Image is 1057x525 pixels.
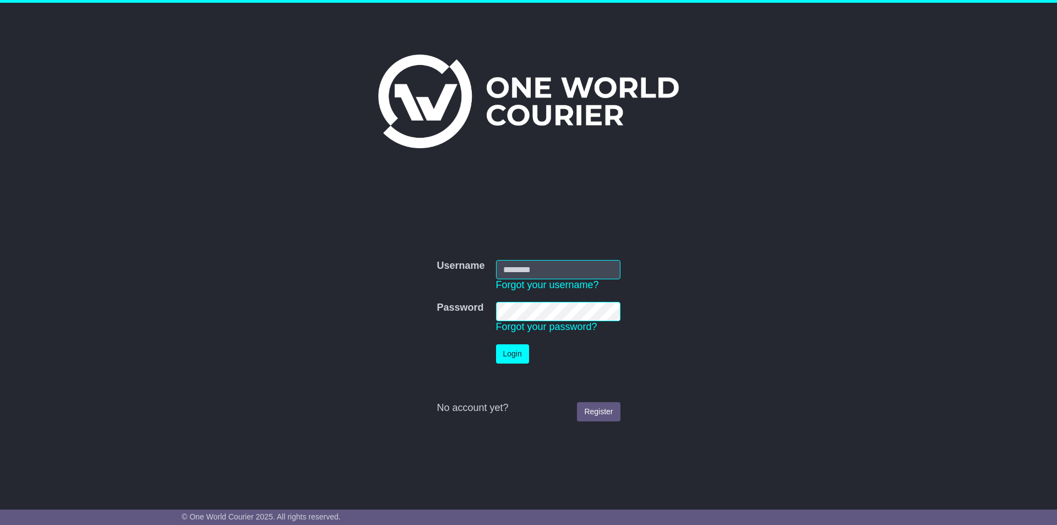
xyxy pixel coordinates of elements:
label: Username [437,260,484,272]
label: Password [437,302,483,314]
a: Register [577,402,620,421]
a: Forgot your password? [496,321,597,332]
span: © One World Courier 2025. All rights reserved. [182,512,341,521]
button: Login [496,344,529,364]
div: No account yet? [437,402,620,414]
img: One World [378,55,679,148]
a: Forgot your username? [496,279,599,290]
